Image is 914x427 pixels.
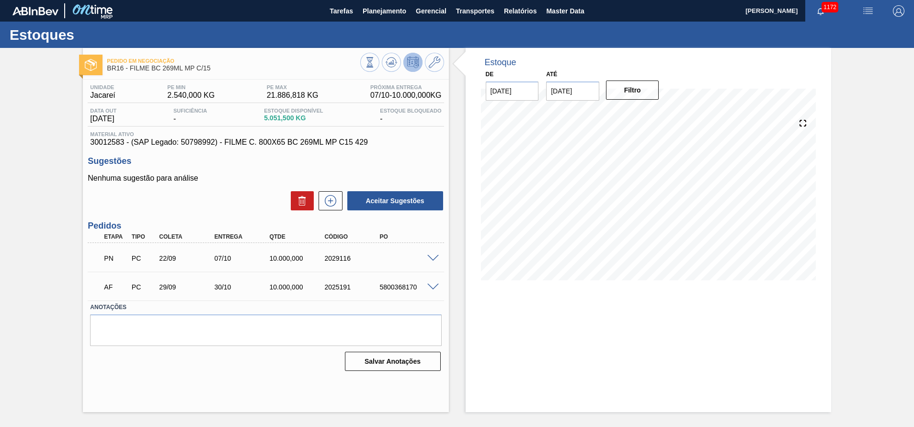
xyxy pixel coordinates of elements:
input: dd/mm/yyyy [546,81,599,101]
span: Estoque Disponível [264,108,323,114]
button: Salvar Anotações [345,352,441,371]
p: PN [104,254,128,262]
div: 30/10/2025 [212,283,274,291]
div: Entrega [212,233,274,240]
button: Visão Geral dos Estoques [360,53,379,72]
span: 30012583 - (SAP Legado: 50798992) - FILME C. 800X65 BC 269ML MP C15 429 [90,138,441,147]
h1: Estoques [10,29,180,40]
img: Ícone [85,59,97,71]
img: Logout [893,5,904,17]
div: 29/09/2025 [157,283,218,291]
span: Master Data [546,5,584,17]
span: Tarefas [330,5,353,17]
div: Pedido de Compra [129,254,158,262]
span: 2.540,000 KG [167,91,215,100]
span: Suficiência [173,108,207,114]
span: Pedido em Negociação [107,58,360,64]
span: 21.886,818 KG [267,91,319,100]
span: 1172 [822,2,838,12]
h3: Sugestões [88,156,444,166]
span: Data out [90,108,116,114]
label: De [486,71,494,78]
span: Unidade [90,84,115,90]
span: 07/10 - 10.000,000 KG [370,91,442,100]
div: Etapa [102,233,130,240]
span: Relatórios [504,5,537,17]
span: [DATE] [90,115,116,123]
img: TNhmsLtSVTkK8tSr43FrP2fwEKptu5GPRR3wAAAABJRU5ErkJggg== [12,7,58,15]
button: Ir ao Master Data / Geral [425,53,444,72]
label: Até [546,71,557,78]
div: Estoque [485,58,516,68]
button: Desprogramar Estoque [403,53,423,72]
div: 5800368170 [377,283,439,291]
span: Planejamento [363,5,406,17]
span: PE MIN [167,84,215,90]
span: BR16 - FILME BC 269ML MP C/15 [107,65,360,72]
span: Jacareí [90,91,115,100]
div: - [171,108,209,123]
label: Anotações [90,300,441,314]
button: Filtro [606,81,659,100]
div: 2025191 [322,283,384,291]
div: 2029116 [322,254,384,262]
div: Pedido em Negociação [102,248,130,269]
div: Nova sugestão [314,191,343,210]
div: - [377,108,444,123]
button: Atualizar Gráfico [382,53,401,72]
div: Excluir Sugestões [286,191,314,210]
input: dd/mm/yyyy [486,81,539,101]
span: Transportes [456,5,494,17]
h3: Pedidos [88,221,444,231]
div: Aguardando Faturamento [102,277,130,298]
div: 10.000,000 [267,283,329,291]
img: userActions [862,5,874,17]
div: Pedido de Compra [129,283,158,291]
span: Gerencial [416,5,446,17]
span: PE MAX [267,84,319,90]
div: Coleta [157,233,218,240]
div: PO [377,233,439,240]
div: 22/09/2025 [157,254,218,262]
span: Próxima Entrega [370,84,442,90]
span: Estoque Bloqueado [380,108,441,114]
p: Nenhuma sugestão para análise [88,174,444,183]
div: 07/10/2025 [212,254,274,262]
span: 5.051,500 KG [264,115,323,122]
div: Aceitar Sugestões [343,190,444,211]
button: Notificações [805,4,836,18]
div: Código [322,233,384,240]
div: Qtde [267,233,329,240]
span: Material ativo [90,131,441,137]
button: Aceitar Sugestões [347,191,443,210]
div: 10.000,000 [267,254,329,262]
div: Tipo [129,233,158,240]
p: AF [104,283,128,291]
